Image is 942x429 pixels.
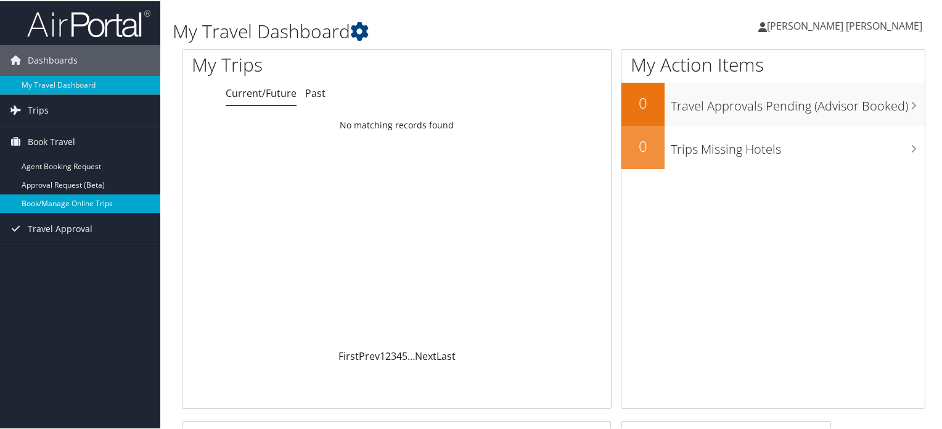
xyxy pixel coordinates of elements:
a: 2 [385,348,391,362]
span: Book Travel [28,125,75,156]
a: 0Travel Approvals Pending (Advisor Booked) [621,81,925,125]
h2: 0 [621,135,665,156]
a: 5 [402,348,408,362]
td: No matching records found [182,113,611,135]
span: [PERSON_NAME] [PERSON_NAME] [767,18,922,31]
a: 4 [396,348,402,362]
a: [PERSON_NAME] [PERSON_NAME] [758,6,935,43]
span: Trips [28,94,49,125]
a: 3 [391,348,396,362]
h1: My Travel Dashboard [173,17,681,43]
span: Dashboards [28,44,78,75]
h2: 0 [621,91,665,112]
a: Last [436,348,456,362]
span: Travel Approval [28,212,92,243]
a: 0Trips Missing Hotels [621,125,925,168]
h3: Travel Approvals Pending (Advisor Booked) [671,90,925,114]
img: airportal-logo.png [27,8,150,37]
a: Prev [359,348,380,362]
span: … [408,348,415,362]
a: Current/Future [226,85,297,99]
a: Past [305,85,326,99]
h1: My Action Items [621,51,925,77]
a: Next [415,348,436,362]
h1: My Trips [192,51,424,77]
a: First [338,348,359,362]
h3: Trips Missing Hotels [671,133,925,157]
a: 1 [380,348,385,362]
